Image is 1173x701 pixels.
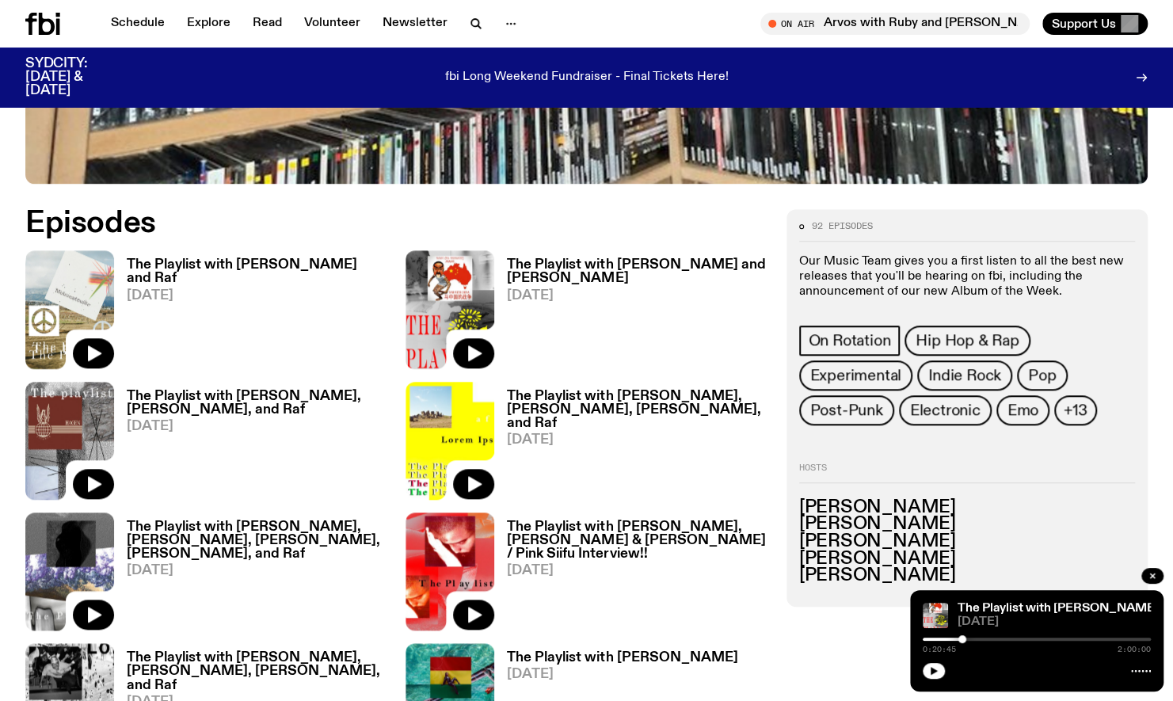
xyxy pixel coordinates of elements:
a: The Playlist with [PERSON_NAME] and Raf[DATE] [114,258,387,368]
h3: [PERSON_NAME] [799,567,1135,585]
h2: Episodes [25,209,767,238]
h2: Hosts [799,463,1135,482]
h3: The Playlist with [PERSON_NAME], [PERSON_NAME], [PERSON_NAME], [PERSON_NAME], and Raf [127,520,387,561]
a: The Playlist with [PERSON_NAME] and [PERSON_NAME][DATE] [494,258,767,368]
h3: [PERSON_NAME] [799,516,1135,533]
h3: The Playlist with [PERSON_NAME], [PERSON_NAME], and Raf [127,390,387,417]
span: [DATE] [958,616,1151,628]
h3: The Playlist with [PERSON_NAME] and [PERSON_NAME] [507,258,767,285]
h3: [PERSON_NAME] [799,551,1135,568]
span: 0:20:45 [923,646,956,653]
span: 2:00:00 [1118,646,1151,653]
a: Emo [996,395,1049,425]
a: Indie Rock [917,360,1012,391]
a: Volunteer [295,13,370,35]
h3: The Playlist with [PERSON_NAME], [PERSON_NAME], [PERSON_NAME], and Raf [127,651,387,691]
a: Newsletter [373,13,457,35]
span: [DATE] [507,289,767,303]
p: fbi Long Weekend Fundraiser - Final Tickets Here! [445,70,729,85]
a: Pop [1017,360,1067,391]
h3: The Playlist with [PERSON_NAME] [507,651,737,665]
span: [DATE] [507,668,737,681]
span: [DATE] [507,564,767,577]
h3: [PERSON_NAME] [799,499,1135,516]
a: Electronic [899,395,992,425]
span: 92 episodes [812,222,873,230]
span: Indie Rock [928,367,1001,384]
h3: The Playlist with [PERSON_NAME] and Raf [127,258,387,285]
a: Hip Hop & Rap [905,326,1030,356]
a: Schedule [101,13,174,35]
span: Experimental [810,367,902,384]
a: Read [243,13,291,35]
h3: [PERSON_NAME] [799,533,1135,551]
a: The Playlist with [PERSON_NAME], [PERSON_NAME] & [PERSON_NAME] / Pink Siifu Interview!![DATE] [494,520,767,631]
span: Hip Hop & Rap [916,332,1019,349]
h3: The Playlist with [PERSON_NAME], [PERSON_NAME] & [PERSON_NAME] / Pink Siifu Interview!! [507,520,767,561]
span: [DATE] [127,289,387,303]
span: Support Us [1052,17,1116,31]
a: The Playlist with [PERSON_NAME], [PERSON_NAME], [PERSON_NAME], and Raf[DATE] [494,390,767,500]
a: Post-Punk [799,395,894,425]
a: Explore [177,13,240,35]
span: [DATE] [507,433,767,447]
span: +13 [1064,402,1087,419]
span: On Rotation [809,332,891,349]
span: Post-Punk [810,402,883,419]
span: [DATE] [127,564,387,577]
span: Pop [1028,367,1056,384]
a: The Playlist with [PERSON_NAME], [PERSON_NAME], and Raf[DATE] [114,390,387,500]
p: Our Music Team gives you a first listen to all the best new releases that you'll be hearing on fb... [799,254,1135,300]
span: Electronic [910,402,981,419]
a: The Playlist with [PERSON_NAME], [PERSON_NAME], [PERSON_NAME], [PERSON_NAME], and Raf[DATE] [114,520,387,631]
button: On AirArvos with Ruby and [PERSON_NAME] [760,13,1030,35]
a: On Rotation [799,326,901,356]
a: Experimental [799,360,913,391]
button: +13 [1054,395,1096,425]
h3: The Playlist with [PERSON_NAME], [PERSON_NAME], [PERSON_NAME], and Raf [507,390,767,430]
h3: SYDCITY: [DATE] & [DATE] [25,57,127,97]
button: Support Us [1042,13,1148,35]
span: Emo [1007,402,1038,419]
span: [DATE] [127,420,387,433]
img: The cover image for this episode of The Playlist, featuring the title of the show as well as the ... [406,512,494,631]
